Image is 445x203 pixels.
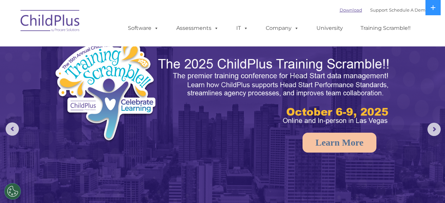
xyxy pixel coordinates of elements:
[340,7,362,13] a: Download
[17,5,83,38] img: ChildPlus by Procare Solutions
[370,7,388,13] a: Support
[354,22,417,35] a: Training Scramble!!
[170,22,225,35] a: Assessments
[310,22,350,35] a: University
[121,22,165,35] a: Software
[92,44,112,49] span: Last name
[92,71,120,76] span: Phone number
[389,7,428,13] a: Schedule A Demo
[259,22,306,35] a: Company
[303,133,376,153] a: Learn More
[340,7,428,13] font: |
[4,183,21,200] button: Cookies Settings
[230,22,255,35] a: IT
